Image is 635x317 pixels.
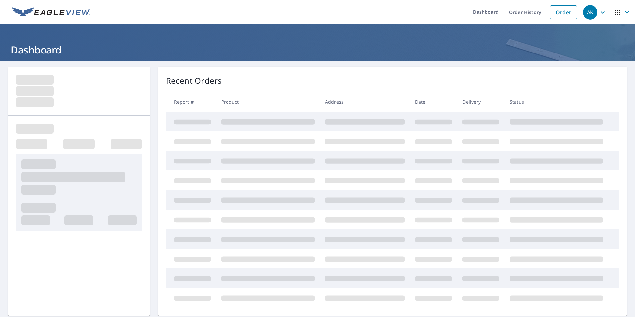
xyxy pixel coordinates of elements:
th: Report # [166,92,216,112]
p: Recent Orders [166,75,222,87]
th: Date [410,92,457,112]
th: Status [504,92,608,112]
th: Address [320,92,410,112]
h1: Dashboard [8,43,627,56]
img: EV Logo [12,7,90,17]
div: AK [583,5,597,20]
th: Product [216,92,320,112]
a: Order [550,5,577,19]
th: Delivery [457,92,504,112]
